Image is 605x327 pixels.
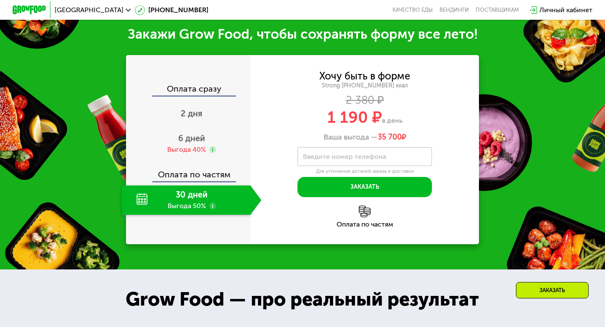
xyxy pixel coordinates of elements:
div: Оплата сразу [127,84,250,95]
div: Личный кабинет [539,5,592,15]
a: [PHONE_NUMBER] [135,5,208,15]
div: 2 380 ₽ [250,96,479,105]
span: 6 дней [178,133,205,143]
img: l6xcnZfty9opOoJh.png [359,206,371,217]
span: ₽ [378,133,406,142]
a: Качество еды [392,7,433,13]
div: Оплата по частям [250,221,479,228]
div: Заказать [516,282,589,298]
div: Оплата по частям [127,162,250,181]
span: 35 700 [378,132,402,142]
div: Для уточнения деталей заказа и доставки [297,168,432,175]
div: Хочу быть в форме [319,71,410,81]
div: поставщикам [476,7,519,13]
span: 1 190 ₽ [327,108,382,127]
span: в день [382,116,402,124]
div: Выгода 40% [167,145,206,154]
div: Grow Food — про реальный результат [112,285,493,314]
div: Ваша выгода — [250,133,479,142]
a: Вендинги [439,7,469,13]
div: Strong [PHONE_NUMBER] ккал [250,82,479,90]
span: 2 дня [181,108,203,119]
button: Заказать [297,177,432,197]
label: Введите номер телефона [303,154,386,159]
span: [GEOGRAPHIC_DATA] [55,7,124,13]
